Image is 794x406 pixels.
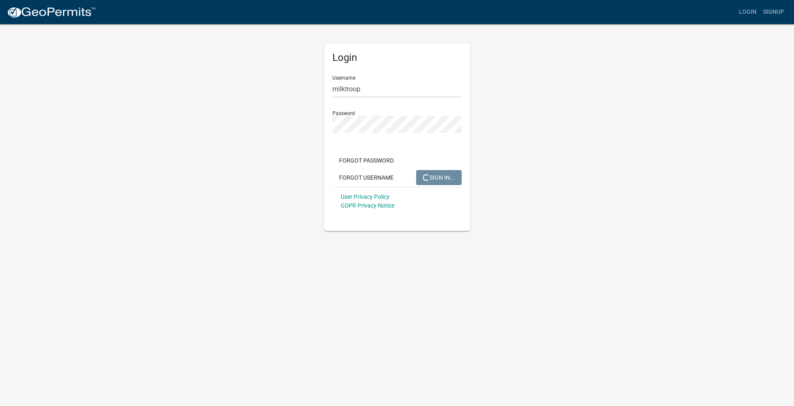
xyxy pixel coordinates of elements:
a: User Privacy Policy [341,193,389,200]
button: SIGN IN... [416,170,462,185]
span: SIGN IN... [423,174,455,180]
h5: Login [332,52,462,64]
button: Forgot Password [332,153,400,168]
a: GDPR Privacy Notice [341,202,394,209]
button: Forgot Username [332,170,400,185]
a: Login [736,4,760,20]
a: Signup [760,4,787,20]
